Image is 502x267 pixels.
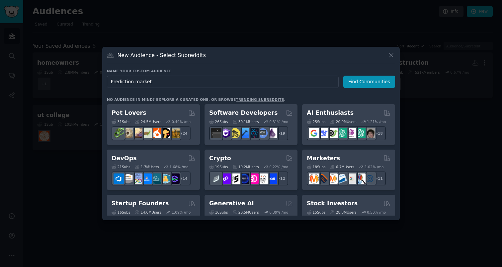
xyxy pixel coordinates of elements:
img: ethstaker [230,173,240,184]
div: 19.2M Users [232,165,259,169]
img: cockatiel [151,128,161,138]
h2: Startup Founders [112,199,169,208]
div: 16 Sub s [112,210,130,215]
div: + 12 [274,171,288,185]
img: defi_ [267,173,277,184]
img: OnlineMarketing [365,173,375,184]
div: 25 Sub s [307,119,325,124]
div: 0.31 % /mo [269,119,288,124]
div: 1.02 % /mo [365,165,384,169]
h2: Stock Investors [307,199,358,208]
img: googleads [346,173,356,184]
img: iOSProgramming [239,128,249,138]
img: herpetology [114,128,124,138]
img: chatgpt_promptDesign [337,128,347,138]
div: 0.50 % /mo [367,210,386,215]
h2: Marketers [307,154,340,163]
div: 20.9M Users [330,119,356,124]
img: MarketingResearch [355,173,366,184]
img: AskComputerScience [258,128,268,138]
div: 0.39 % /mo [269,210,288,215]
div: 20.5M Users [232,210,259,215]
img: software [211,128,221,138]
h3: Name your custom audience [107,69,395,73]
img: learnjavascript [230,128,240,138]
div: + 19 [274,126,288,140]
h2: DevOps [112,154,137,163]
div: + 24 [177,126,191,140]
div: 31 Sub s [112,119,130,124]
img: leopardgeckos [132,128,142,138]
div: 21 Sub s [112,165,130,169]
img: PetAdvice [160,128,170,138]
input: Pick a short name, like "Digital Marketers" or "Movie-Goers" [107,76,339,88]
div: + 18 [372,126,386,140]
div: + 11 [372,171,386,185]
button: Find Communities [343,76,395,88]
h2: Generative AI [209,199,254,208]
img: AWS_Certified_Experts [123,173,133,184]
img: elixir [267,128,277,138]
img: CryptoNews [258,173,268,184]
div: 16 Sub s [209,210,228,215]
img: OpenAIDev [346,128,356,138]
div: 18 Sub s [307,165,325,169]
img: ballpython [123,128,133,138]
div: 15 Sub s [307,210,325,215]
h2: Crypto [209,154,231,163]
div: + 14 [177,171,191,185]
div: 0.22 % /mo [269,165,288,169]
img: reactnative [248,128,259,138]
img: ethfinance [211,173,221,184]
img: Docker_DevOps [132,173,142,184]
img: chatgpt_prompts_ [355,128,366,138]
div: 1.21 % /mo [367,119,386,124]
img: GoogleGeminiAI [309,128,319,138]
img: bigseo [318,173,328,184]
div: 1.68 % /mo [170,165,189,169]
a: trending subreddits [236,98,284,101]
div: No audience in mind? Explore a curated one, or browse . [107,97,286,102]
img: turtle [141,128,152,138]
h2: Software Developers [209,109,278,117]
img: platformengineering [151,173,161,184]
div: 1.7M Users [135,165,159,169]
img: Emailmarketing [337,173,347,184]
div: 1.09 % /mo [172,210,191,215]
img: ArtificalIntelligence [365,128,375,138]
h2: AI Enthusiasts [307,109,354,117]
h3: New Audience - Select Subreddits [118,52,206,59]
img: AskMarketing [327,173,338,184]
div: 26 Sub s [209,119,228,124]
div: 24.5M Users [135,119,161,124]
img: defiblockchain [248,173,259,184]
div: 6.7M Users [330,165,354,169]
div: 14.0M Users [135,210,161,215]
img: azuredevops [114,173,124,184]
img: aws_cdk [160,173,170,184]
img: DevOpsLinks [141,173,152,184]
img: content_marketing [309,173,319,184]
div: 19 Sub s [209,165,228,169]
img: 0xPolygon [220,173,231,184]
div: 0.49 % /mo [172,119,191,124]
img: PlatformEngineers [169,173,180,184]
img: csharp [220,128,231,138]
img: AItoolsCatalog [327,128,338,138]
img: web3 [239,173,249,184]
div: 30.1M Users [232,119,259,124]
img: dogbreed [169,128,180,138]
div: 28.8M Users [330,210,356,215]
h2: Pet Lovers [112,109,146,117]
img: DeepSeek [318,128,328,138]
